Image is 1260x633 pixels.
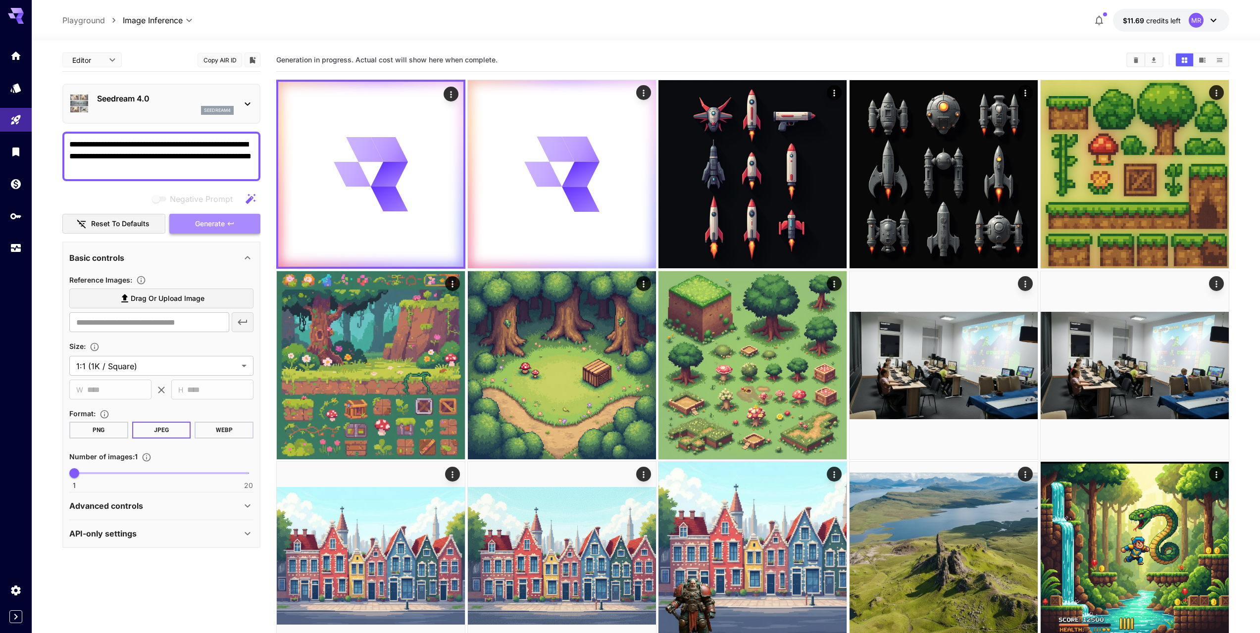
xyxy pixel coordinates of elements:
span: Generation in progress. Actual cost will show here when complete. [276,55,498,64]
p: Advanced controls [69,500,143,512]
div: Home [10,49,22,62]
div: Settings [10,584,22,596]
button: PNG [69,422,128,438]
span: Number of images : 1 [69,452,138,461]
img: 2Q== [468,271,656,459]
span: Generate [195,218,225,230]
div: Actions [1018,85,1033,100]
div: Actions [1209,276,1224,291]
button: Add to library [248,54,257,66]
p: Basic controls [69,252,124,264]
div: Actions [445,467,460,482]
button: Choose the file format for the output image. [96,409,113,419]
button: Generate [169,214,260,234]
div: API-only settings [69,522,253,545]
button: Reset to defaults [62,214,165,234]
div: Models [10,79,22,92]
div: Actions [636,276,651,291]
img: 9k= [1041,271,1229,459]
div: Basic controls [69,246,253,270]
div: Show media in grid viewShow media in video viewShow media in list view [1175,52,1229,67]
div: Advanced controls [69,494,253,518]
span: Negative Prompt [170,193,233,205]
span: Reference Images : [69,276,132,284]
div: Clear AllDownload All [1126,52,1163,67]
button: Show media in grid view [1176,53,1193,66]
div: Actions [1209,85,1224,100]
div: Actions [1018,276,1033,291]
div: Actions [1209,467,1224,482]
span: 1 [73,481,76,490]
span: H [178,384,183,395]
p: Seedream 4.0 [97,93,234,104]
button: Specify how many images to generate in a single request. Each image generation will be charged se... [138,452,155,462]
span: Drag or upload image [131,292,204,305]
img: 9k= [850,271,1038,459]
div: Actions [1018,467,1033,482]
div: API Keys [10,210,22,222]
span: $11.69 [1123,16,1146,25]
button: Upload a reference image to guide the result. This is needed for Image-to-Image or Inpainting. Su... [132,275,150,285]
div: Seedream 4.0seedream4 [69,89,253,119]
div: Actions [827,276,842,291]
div: Actions [827,85,842,100]
div: Library [10,146,22,158]
button: Show media in video view [1194,53,1211,66]
span: Image Inference [123,14,183,26]
span: 1:1 (1K / Square) [76,360,238,372]
div: Actions [636,85,651,100]
img: Z [658,271,847,459]
div: Actions [636,467,651,482]
button: Download All [1145,53,1162,66]
span: 20 [244,481,253,490]
span: Negative prompts are not compatible with the selected model. [150,193,241,205]
span: Editor [72,55,103,65]
span: Size : [69,342,86,350]
img: 9k= [850,80,1038,268]
p: API-only settings [69,528,137,539]
a: Playground [62,14,105,26]
button: Show media in list view [1211,53,1228,66]
span: credits left [1146,16,1181,25]
img: 9k= [1041,80,1229,268]
button: Expand sidebar [9,610,22,623]
label: Drag or upload image [69,289,253,309]
span: Format : [69,409,96,418]
div: $11.68579 [1123,15,1181,26]
button: Copy AIR ID [198,53,242,67]
div: Actions [444,87,458,101]
nav: breadcrumb [62,14,123,26]
span: W [76,384,83,395]
div: Actions [827,467,842,482]
p: seedream4 [204,107,231,114]
img: Z [277,271,465,459]
div: Usage [10,242,22,254]
button: $11.68579MR [1113,9,1229,32]
button: Clear All [1127,53,1145,66]
img: 9k= [658,80,847,268]
button: WEBP [195,422,253,438]
div: MR [1189,13,1204,28]
div: Actions [445,276,460,291]
div: Playground [10,111,22,123]
div: Wallet [10,178,22,190]
button: JPEG [132,422,191,438]
button: Adjust the dimensions of the generated image by specifying its width and height in pixels, or sel... [86,342,103,352]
